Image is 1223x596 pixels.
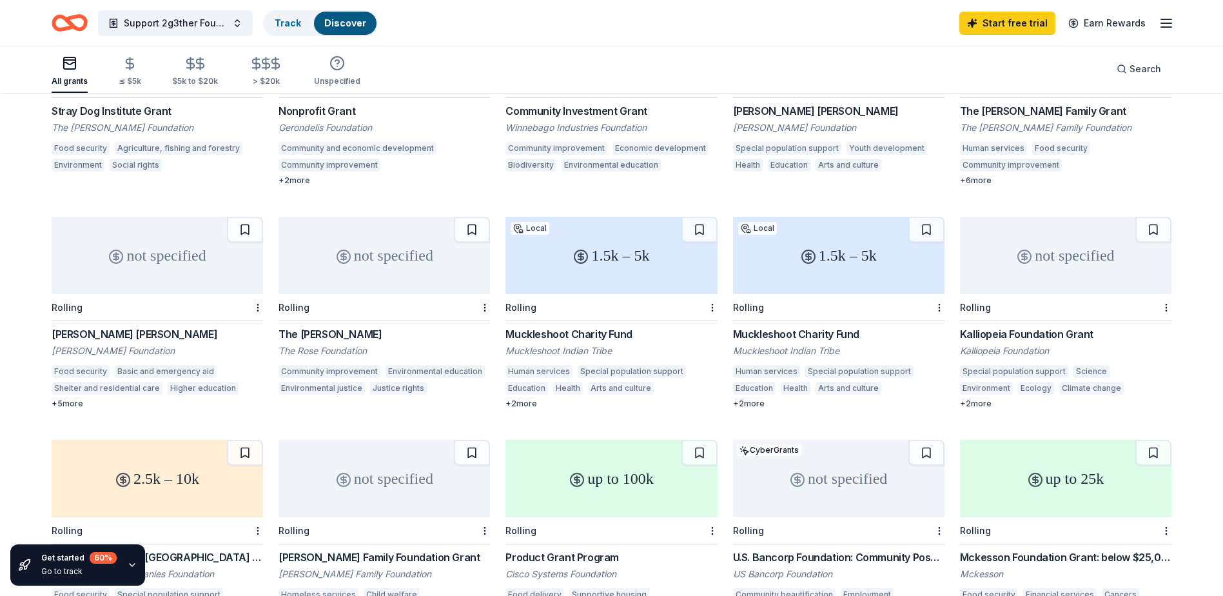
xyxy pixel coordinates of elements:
[505,217,717,294] div: 1.5k – 5k
[505,399,717,409] div: + 2 more
[275,17,301,28] a: Track
[733,365,800,378] div: Human services
[960,344,1171,357] div: Kalliopeia Foundation
[52,217,263,294] div: not specified
[52,142,110,155] div: Food security
[505,550,717,565] div: Product Grant Program
[505,382,548,395] div: Education
[249,76,283,86] div: > $20k
[263,10,378,36] button: TrackDiscover
[733,159,763,172] div: Health
[960,550,1171,565] div: Mckesson Foundation Grant: below $25,000
[1073,365,1110,378] div: Science
[816,382,881,395] div: Arts and culture
[505,121,717,134] div: Winnebago Industries Foundation
[505,217,717,409] a: 1.5k – 5kLocalRollingMuckleshoot Charity FundMuckleshoot Indian TribeHuman servicesSpecial popula...
[960,302,991,313] div: Rolling
[612,142,709,155] div: Economic development
[172,51,218,93] button: $5k to $20k
[52,344,263,357] div: [PERSON_NAME] Foundation
[90,552,117,564] div: 60 %
[733,399,944,409] div: + 2 more
[314,50,360,93] button: Unspecified
[279,302,309,313] div: Rolling
[279,121,490,134] div: Gerondelis Foundation
[960,217,1171,294] div: not specified
[115,365,217,378] div: Basic and emergency aid
[768,159,810,172] div: Education
[960,175,1171,186] div: + 6 more
[279,344,490,357] div: The Rose Foundation
[733,440,944,517] div: not specified
[960,103,1171,119] div: The [PERSON_NAME] Family Grant
[52,103,263,119] div: Stray Dog Institute Grant
[52,326,263,342] div: [PERSON_NAME] [PERSON_NAME]
[279,568,490,581] div: [PERSON_NAME] Family Foundation
[733,525,764,536] div: Rolling
[52,399,263,409] div: + 5 more
[733,142,841,155] div: Special population support
[960,568,1171,581] div: Mckesson
[52,440,263,517] div: 2.5k – 10k
[279,175,490,186] div: + 2 more
[52,76,88,86] div: All grants
[279,142,436,155] div: Community and economic development
[960,399,1171,409] div: + 2 more
[279,103,490,119] div: Nonprofit Grant
[733,568,944,581] div: US Bancorp Foundation
[52,365,110,378] div: Food security
[733,217,944,409] a: 1.5k – 5kLocalRollingMuckleshoot Charity FundMuckleshoot Indian TribeHuman servicesSpecial popula...
[505,365,572,378] div: Human services
[511,222,549,235] div: Local
[119,76,141,86] div: ≤ $5k
[52,121,263,134] div: The [PERSON_NAME] Foundation
[505,302,536,313] div: Rolling
[846,142,927,155] div: Youth development
[98,10,253,36] button: Support 2g3ther Foundation with food insecurity
[52,217,263,409] a: not specifiedRolling[PERSON_NAME] [PERSON_NAME][PERSON_NAME] FoundationFood securityBasic and eme...
[370,382,427,395] div: Justice rights
[781,382,810,395] div: Health
[279,550,490,565] div: [PERSON_NAME] Family Foundation Grant
[279,440,490,517] div: not specified
[959,12,1055,35] a: Start free trial
[124,15,227,31] span: Support 2g3ther Foundation with food insecurity
[505,326,717,342] div: Muckleshoot Charity Fund
[578,365,686,378] div: Special population support
[737,444,801,456] div: CyberGrants
[588,382,654,395] div: Arts and culture
[960,440,1171,517] div: up to 25k
[119,51,141,93] button: ≤ $5k
[168,382,239,395] div: Higher education
[960,525,991,536] div: Rolling
[1130,61,1161,77] span: Search
[1059,382,1124,395] div: Climate change
[816,159,881,172] div: Arts and culture
[279,365,380,378] div: Community improvement
[1061,12,1153,35] a: Earn Rewards
[41,552,117,564] div: Get started
[960,382,1013,395] div: Environment
[172,76,218,86] div: $5k to $20k
[960,121,1171,134] div: The [PERSON_NAME] Family Foundation
[110,159,162,172] div: Social rights
[505,440,717,517] div: up to 100k
[733,326,944,342] div: Muckleshoot Charity Fund
[52,382,162,395] div: Shelter and residential care
[733,382,776,395] div: Education
[52,8,88,38] a: Home
[733,103,944,119] div: [PERSON_NAME] [PERSON_NAME]
[324,17,366,28] a: Discover
[562,159,661,172] div: Environmental education
[505,159,556,172] div: Biodiversity
[738,222,777,235] div: Local
[52,302,83,313] div: Rolling
[733,344,944,357] div: Muckleshoot Indian Tribe
[52,525,83,536] div: Rolling
[279,525,309,536] div: Rolling
[805,365,914,378] div: Special population support
[659,382,712,395] div: Environment
[279,326,490,342] div: The [PERSON_NAME]
[1018,382,1054,395] div: Ecology
[505,344,717,357] div: Muckleshoot Indian Tribe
